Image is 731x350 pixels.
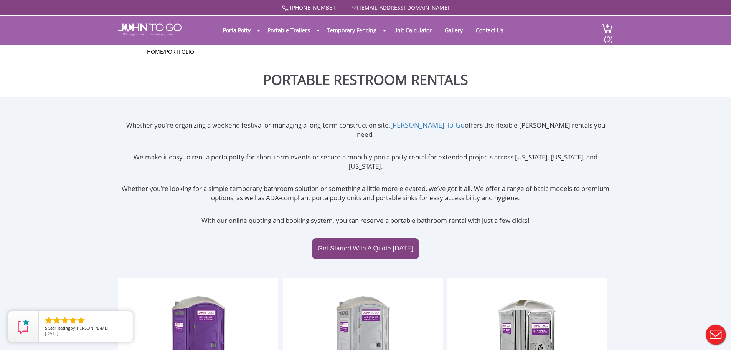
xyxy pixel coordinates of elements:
li:  [44,316,53,325]
li:  [68,316,78,325]
a: Portfolio [165,48,194,55]
a: Temporary Fencing [321,23,382,38]
img: Mail [351,6,358,11]
li:  [76,316,86,325]
p: We make it easy to rent a porta potty for short-term events or secure a monthly porta potty renta... [118,153,613,171]
span: (0) [604,28,613,44]
a: [PERSON_NAME] To Go [390,120,465,129]
button: Live Chat [700,319,731,350]
span: [DATE] [45,330,58,336]
img: cart a [601,23,613,34]
a: Unit Calculator [388,23,437,38]
ul: / [147,48,584,56]
img: JOHN to go [118,23,182,36]
span: [PERSON_NAME] [75,325,109,331]
a: [PHONE_NUMBER] [290,4,338,11]
li:  [52,316,61,325]
a: Portable Trailers [262,23,316,38]
img: Review Rating [16,319,31,334]
a: Gallery [439,23,469,38]
img: Call [282,5,289,12]
a: Get Started With A Quote [DATE] [312,238,419,259]
a: Porta Potty [217,23,256,38]
a: Contact Us [470,23,509,38]
p: Whether you’re looking for a simple temporary bathroom solution or something a little more elevat... [118,184,613,203]
span: 5 [45,325,47,331]
li:  [60,316,69,325]
a: Home [147,48,163,55]
span: by [45,326,127,331]
p: With our online quoting and booking system, you can reserve a portable bathroom rental with just ... [118,216,613,225]
p: Whether you're organizing a weekend festival or managing a long-term construction site, offers th... [118,120,613,139]
span: Star Rating [48,325,70,331]
a: [EMAIL_ADDRESS][DOMAIN_NAME] [360,4,449,11]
